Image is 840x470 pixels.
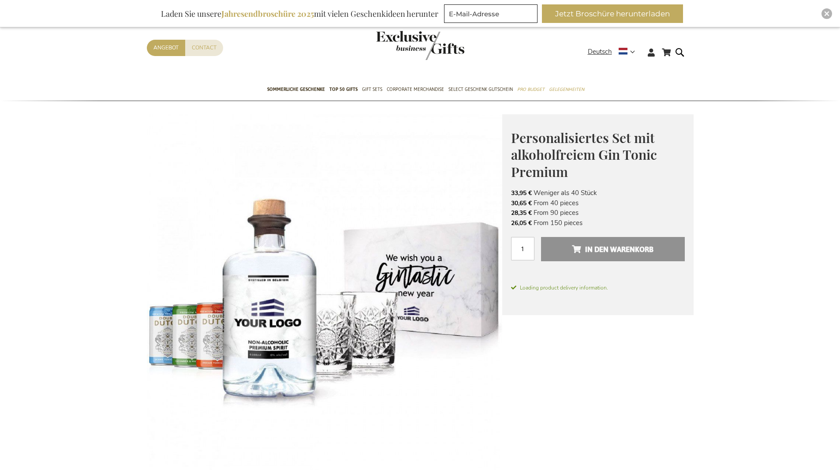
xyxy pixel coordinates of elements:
span: Personalisiertes Set mit alkoholfreiem Gin Tonic Premium [511,129,657,180]
div: Laden Sie unsere mit vielen Geschenkideen herunter [157,4,442,23]
span: 33,95 € [511,189,532,197]
b: Jahresendbroschüre 2025 [221,8,314,19]
span: Select Geschenk Gutschein [448,85,513,94]
span: Loading product delivery information. [511,284,685,292]
span: 26,05 € [511,219,532,227]
span: Corporate Merchandise [387,85,444,94]
input: Menge [511,237,534,260]
div: Close [821,8,832,19]
input: E-Mail-Adresse [444,4,538,23]
a: Select Geschenk Gutschein [448,79,513,101]
a: Corporate Merchandise [387,79,444,101]
span: Deutsch [588,47,612,57]
span: TOP 50 Gifts [329,85,358,94]
li: Weniger als 40 Stück [511,188,685,198]
a: Gift Sets [362,79,382,101]
a: Contact [185,40,223,56]
form: marketing offers and promotions [444,4,540,26]
span: 30,65 € [511,199,532,207]
a: store logo [376,31,420,60]
li: From 40 pieces [511,198,685,208]
a: TOP 50 Gifts [329,79,358,101]
button: Jetzt Broschüre herunterladen [542,4,683,23]
img: Gepersonaliseerde non-alcoholische gin tonic premium set [147,114,502,470]
img: Close [824,11,829,16]
a: Gelegenheiten [549,79,584,101]
a: Angebot [147,40,185,56]
span: Gelegenheiten [549,85,584,94]
img: Exclusive Business gifts logo [376,31,464,60]
span: Gift Sets [362,85,382,94]
span: 28,35 € [511,209,532,217]
span: Pro Budget [517,85,545,94]
a: Pro Budget [517,79,545,101]
li: From 150 pieces [511,218,685,228]
a: Sommerliche geschenke [267,79,325,101]
span: Sommerliche geschenke [267,85,325,94]
li: From 90 pieces [511,208,685,218]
